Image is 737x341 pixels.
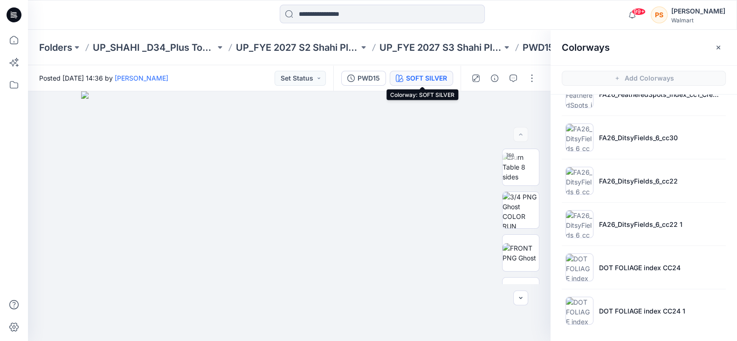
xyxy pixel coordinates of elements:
[503,243,539,263] img: FRONT PNG Ghost
[487,71,502,86] button: Details
[599,306,685,316] p: DOT FOLIAGE index CC24 1
[599,133,678,143] p: FA26_DitsyFields_6_cc30
[503,152,539,182] img: Turn Table 8 sides
[671,17,725,24] div: Walmart
[39,41,72,54] a: Folders
[565,297,593,325] img: DOT FOLIAGE index CC24 1
[565,167,593,195] img: FA26_DitsyFields_6_cc22
[503,192,539,228] img: 3/4 PNG Ghost COLOR RUN
[341,71,386,86] button: PWD15
[599,219,682,229] p: FA26_DitsyFields_6_cc22 1
[93,41,215,54] a: UP_SHAHI _D34_Plus Tops and Dresses
[236,41,358,54] a: UP_FYE 2027 S2 Shahi Plus Tops and Dress
[671,6,725,17] div: [PERSON_NAME]
[565,210,593,238] img: FA26_DitsyFields_6_cc22 1
[651,7,668,23] div: PS
[39,73,168,83] span: Posted [DATE] 14:36 by
[599,263,681,273] p: DOT FOLIAGE index CC24
[81,91,497,341] img: eyJhbGciOiJIUzI1NiIsImtpZCI6IjAiLCJzbHQiOiJzZXMiLCJ0eXAiOiJKV1QifQ.eyJkYXRhIjp7InR5cGUiOiJzdG9yYW...
[562,42,610,53] h2: Colorways
[599,176,678,186] p: FA26_DitsyFields_6_cc22
[523,41,554,54] p: PWD15
[115,74,168,82] a: [PERSON_NAME]
[379,41,502,54] a: UP_FYE 2027 S3 Shahi Plus Tops and Dress
[632,8,646,15] span: 99+
[390,71,453,86] button: SOFT SILVER
[565,123,593,151] img: FA26_DitsyFields_6_cc30
[565,253,593,281] img: DOT FOLIAGE index CC24
[406,73,447,83] div: SOFT SILVER
[358,73,380,83] div: PWD15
